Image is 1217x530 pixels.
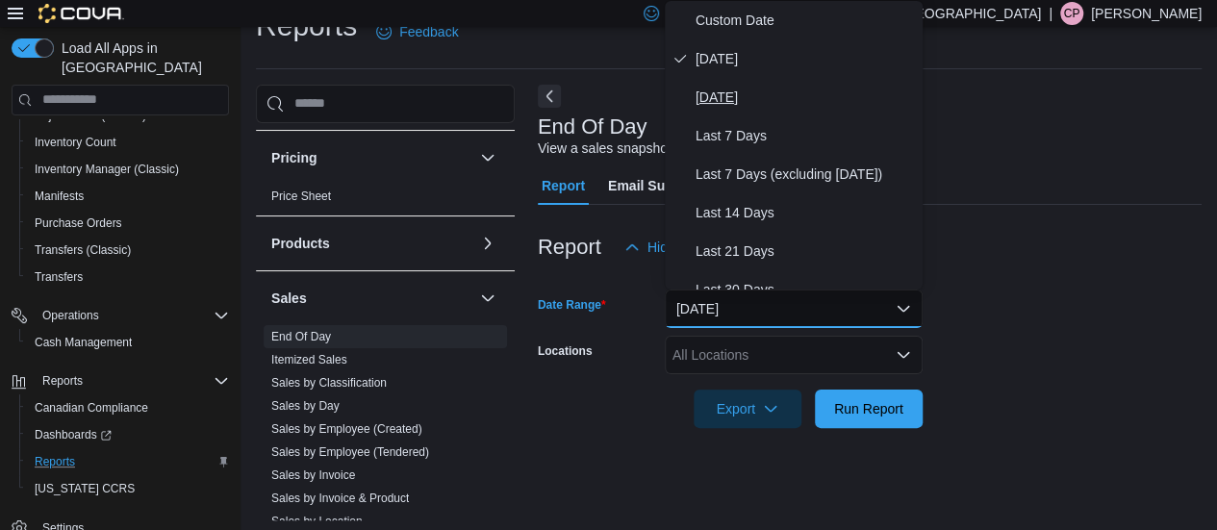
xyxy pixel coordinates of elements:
[27,477,229,500] span: Washington CCRS
[271,189,331,204] span: Price Sheet
[27,331,229,354] span: Cash Management
[42,308,99,323] span: Operations
[538,236,601,259] h3: Report
[271,234,472,253] button: Products
[35,369,90,392] button: Reports
[696,278,915,301] span: Last 30 Days
[35,481,135,496] span: [US_STATE] CCRS
[271,329,331,344] span: End Of Day
[271,445,429,459] a: Sales by Employee (Tendered)
[35,269,83,285] span: Transfers
[19,448,237,475] button: Reports
[19,183,237,210] button: Manifests
[35,215,122,231] span: Purchase Orders
[19,129,237,156] button: Inventory Count
[19,394,237,421] button: Canadian Compliance
[27,423,229,446] span: Dashboards
[538,297,606,313] label: Date Range
[27,450,229,473] span: Reports
[896,347,911,363] button: Open list of options
[1060,2,1083,25] div: Cameron Palmer
[38,4,124,23] img: Cova
[271,148,317,167] h3: Pricing
[538,139,820,159] div: View a sales snapshot for a date or date range.
[647,238,748,257] span: Hide Parameters
[19,237,237,264] button: Transfers (Classic)
[271,189,331,203] a: Price Sheet
[368,13,466,51] a: Feedback
[4,367,237,394] button: Reports
[271,468,355,482] a: Sales by Invoice
[19,329,237,356] button: Cash Management
[271,289,472,308] button: Sales
[696,201,915,224] span: Last 14 Days
[538,343,593,359] label: Locations
[54,38,229,77] span: Load All Apps in [GEOGRAPHIC_DATA]
[19,210,237,237] button: Purchase Orders
[694,390,801,428] button: Export
[19,421,237,448] a: Dashboards
[696,86,915,109] span: [DATE]
[35,304,107,327] button: Operations
[1049,2,1052,25] p: |
[399,22,458,41] span: Feedback
[271,422,422,436] a: Sales by Employee (Created)
[608,166,730,205] span: Email Subscription
[271,398,340,414] span: Sales by Day
[538,115,647,139] h3: End Of Day
[271,399,340,413] a: Sales by Day
[27,131,124,154] a: Inventory Count
[271,444,429,460] span: Sales by Employee (Tendered)
[617,228,756,266] button: Hide Parameters
[271,491,409,506] span: Sales by Invoice & Product
[271,467,355,483] span: Sales by Invoice
[815,390,923,428] button: Run Report
[35,427,112,442] span: Dashboards
[27,212,229,235] span: Purchase Orders
[35,304,229,327] span: Operations
[271,289,307,308] h3: Sales
[19,156,237,183] button: Inventory Manager (Classic)
[42,373,83,389] span: Reports
[271,515,363,528] a: Sales by Location
[35,454,75,469] span: Reports
[4,302,237,329] button: Operations
[476,232,499,255] button: Products
[1064,2,1080,25] span: CP
[696,47,915,70] span: [DATE]
[476,287,499,310] button: Sales
[19,264,237,290] button: Transfers
[271,352,347,367] span: Itemized Sales
[834,399,903,418] span: Run Report
[35,189,84,204] span: Manifests
[27,423,119,446] a: Dashboards
[27,477,142,500] a: [US_STATE] CCRS
[271,148,472,167] button: Pricing
[256,185,515,215] div: Pricing
[35,369,229,392] span: Reports
[27,396,229,419] span: Canadian Compliance
[35,162,179,177] span: Inventory Manager (Classic)
[271,492,409,505] a: Sales by Invoice & Product
[27,131,229,154] span: Inventory Count
[27,265,90,289] a: Transfers
[271,234,330,253] h3: Products
[665,1,923,290] div: Select listbox
[538,85,561,108] button: Next
[696,124,915,147] span: Last 7 Days
[271,375,387,391] span: Sales by Classification
[27,185,229,208] span: Manifests
[27,239,139,262] a: Transfers (Classic)
[27,396,156,419] a: Canadian Compliance
[705,390,790,428] span: Export
[27,331,139,354] a: Cash Management
[27,239,229,262] span: Transfers (Classic)
[271,330,331,343] a: End Of Day
[35,242,131,258] span: Transfers (Classic)
[27,158,229,181] span: Inventory Manager (Classic)
[27,185,91,208] a: Manifests
[35,400,148,416] span: Canadian Compliance
[27,265,229,289] span: Transfers
[696,163,915,186] span: Last 7 Days (excluding [DATE])
[27,158,187,181] a: Inventory Manager (Classic)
